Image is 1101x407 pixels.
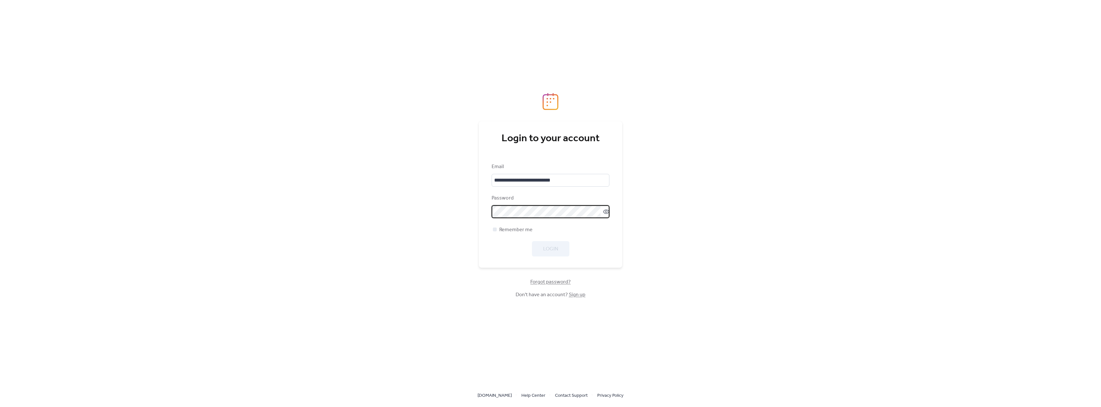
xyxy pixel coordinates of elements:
[597,392,623,400] span: Privacy Policy
[492,163,608,171] div: Email
[478,392,512,400] span: [DOMAIN_NAME]
[521,391,545,399] a: Help Center
[521,392,545,400] span: Help Center
[542,93,559,110] img: logo
[530,278,571,286] span: Forgot password?
[478,391,512,399] a: [DOMAIN_NAME]
[530,280,571,284] a: Forgot password?
[597,391,623,399] a: Privacy Policy
[492,194,608,202] div: Password
[555,392,588,400] span: Contact Support
[516,291,585,299] span: Don't have an account?
[492,132,609,145] div: Login to your account
[499,226,533,234] span: Remember me
[569,290,585,300] a: Sign up
[555,391,588,399] a: Contact Support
